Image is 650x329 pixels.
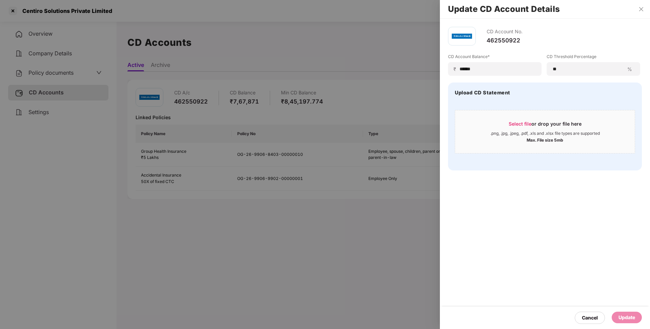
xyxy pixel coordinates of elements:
[490,131,600,136] div: .png, .jpg, .jpeg, .pdf, .xls and .xlsx file types are supported
[448,54,542,62] label: CD Account Balance*
[509,121,582,131] div: or drop your file here
[638,6,644,12] span: close
[487,37,523,44] div: 462550922
[547,54,640,62] label: CD Threshold Percentage
[582,314,598,322] div: Cancel
[455,89,510,96] h4: Upload CD Statement
[618,314,635,321] div: Update
[448,5,642,13] h2: Update CD Account Details
[509,121,531,127] span: Select file
[452,30,472,43] img: bajaj.png
[527,136,563,143] div: Max. File size 5mb
[625,66,635,72] span: %
[455,115,635,148] span: Select fileor drop your file here.png, .jpg, .jpeg, .pdf, .xls and .xlsx file types are supported...
[636,6,646,12] button: Close
[453,66,459,72] span: ₹
[487,27,523,37] div: CD Account No.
